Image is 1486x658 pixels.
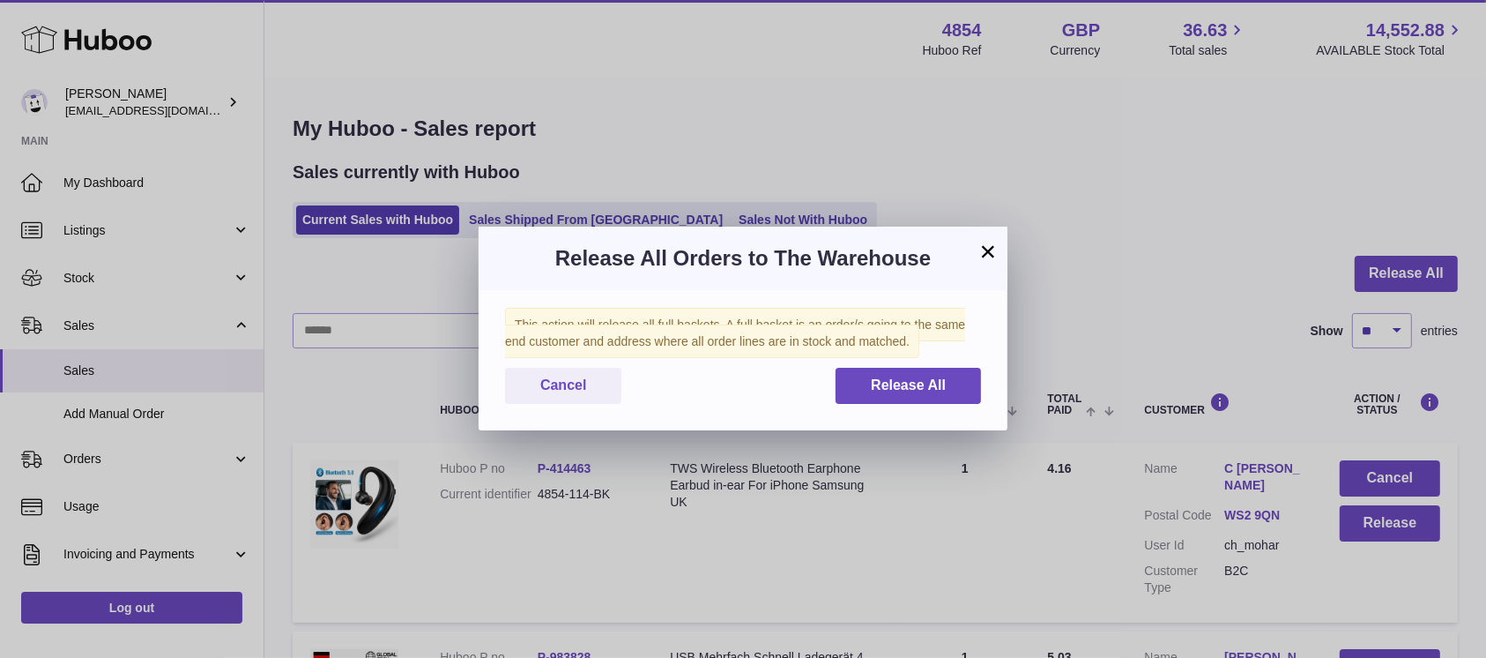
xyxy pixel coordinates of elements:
[505,244,981,273] h3: Release All Orders to The Warehouse
[836,368,981,404] button: Release All
[540,378,586,393] span: Cancel
[505,368,621,404] button: Cancel
[977,241,999,262] button: ×
[871,378,946,393] span: Release All
[505,308,965,358] span: This action will release all full baskets. A full basket is an order/s going to the same end cust...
